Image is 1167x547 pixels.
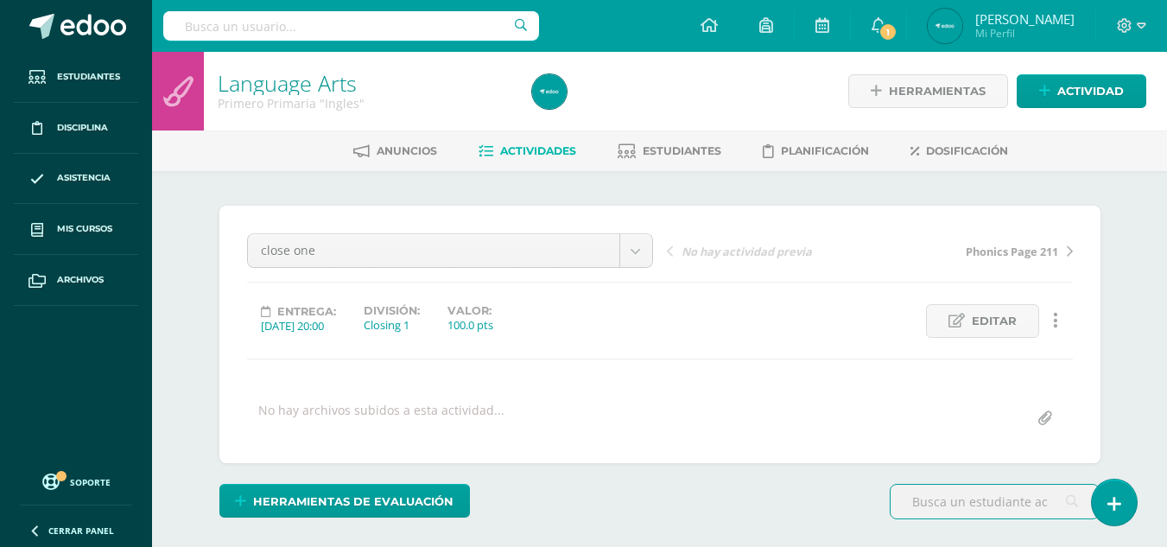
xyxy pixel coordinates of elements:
[618,137,721,165] a: Estudiantes
[14,154,138,205] a: Asistencia
[1057,75,1124,107] span: Actividad
[889,75,986,107] span: Herramientas
[57,70,120,84] span: Estudiantes
[447,317,493,333] div: 100.0 pts
[57,222,112,236] span: Mis cursos
[447,304,493,317] label: Valor:
[261,234,606,267] span: close one
[261,318,336,334] div: [DATE] 20:00
[57,273,104,287] span: Archivos
[910,137,1008,165] a: Dosificación
[14,204,138,255] a: Mis cursos
[163,11,539,41] input: Busca un usuario...
[277,305,336,318] span: Entrega:
[21,469,131,493] a: Soporte
[353,137,437,165] a: Anuncios
[377,144,437,157] span: Anuncios
[14,52,138,103] a: Estudiantes
[643,144,721,157] span: Estudiantes
[48,525,114,537] span: Cerrar panel
[763,137,869,165] a: Planificación
[682,244,812,259] span: No hay actividad previa
[364,317,420,333] div: Closing 1
[57,171,111,185] span: Asistencia
[253,486,453,518] span: Herramientas de evaluación
[364,304,420,317] label: División:
[878,22,897,41] span: 1
[258,402,504,436] div: No hay archivos subidos a esta actividad...
[218,71,511,95] h1: Language Arts
[966,244,1058,259] span: Phonics Page 211
[848,74,1008,108] a: Herramientas
[891,485,1099,518] input: Busca un estudiante aquí...
[870,242,1073,259] a: Phonics Page 211
[532,74,567,109] img: 66b3b8e78e427e90279b20fafa396c05.png
[500,144,576,157] span: Actividades
[218,68,357,98] a: Language Arts
[972,305,1017,337] span: Editar
[479,137,576,165] a: Actividades
[1017,74,1146,108] a: Actividad
[928,9,962,43] img: 66b3b8e78e427e90279b20fafa396c05.png
[248,234,652,267] a: close one
[57,121,108,135] span: Disciplina
[14,255,138,306] a: Archivos
[218,95,511,111] div: Primero Primaria 'Ingles'
[14,103,138,154] a: Disciplina
[70,476,111,488] span: Soporte
[975,26,1075,41] span: Mi Perfil
[926,144,1008,157] span: Dosificación
[219,484,470,518] a: Herramientas de evaluación
[781,144,869,157] span: Planificación
[975,10,1075,28] span: [PERSON_NAME]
